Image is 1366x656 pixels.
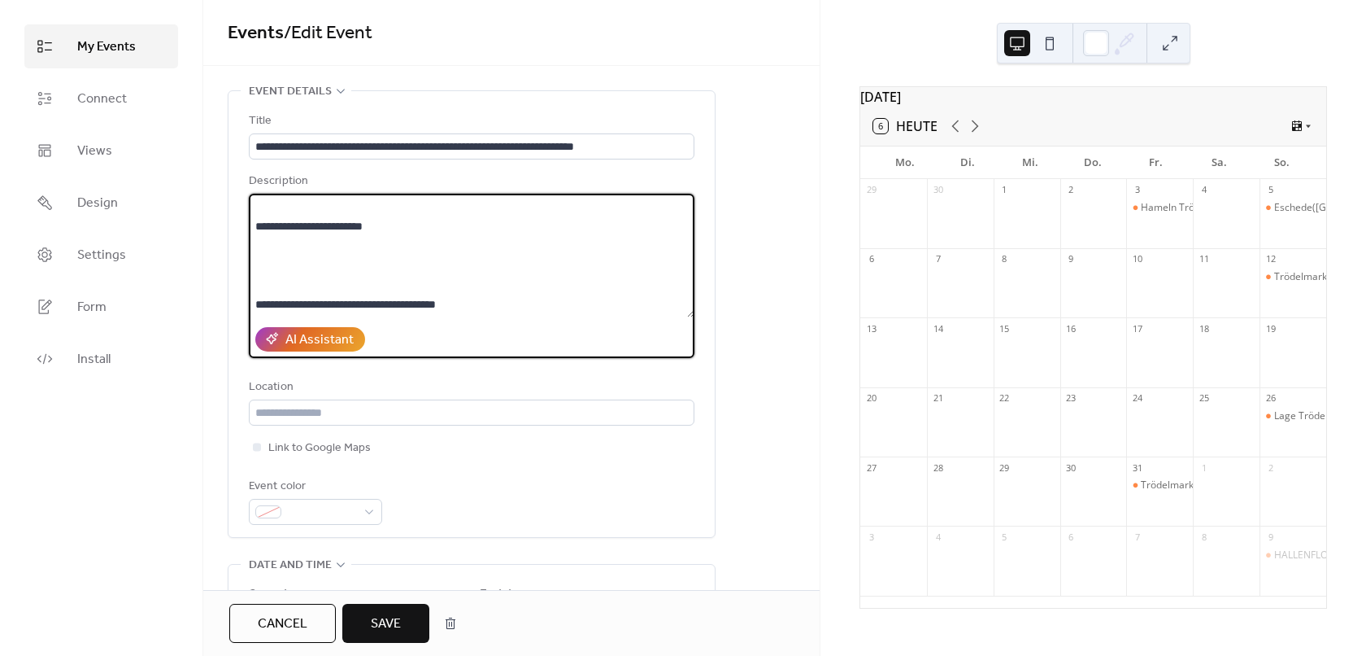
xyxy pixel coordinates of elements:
[77,194,118,213] span: Design
[249,556,332,575] span: Date and time
[24,129,178,173] a: Views
[371,614,401,634] span: Save
[1126,201,1193,215] div: Hameln Trödelmarkt Edeka Center Hermasch
[865,461,877,474] div: 27
[932,322,944,335] div: 14
[249,477,379,496] div: Event color
[1259,409,1326,423] div: Lage Trödelmarkt zum Herbstmarkt mit verkaufsoffenen Sonntag direkt Innenstadt
[1187,147,1250,179] div: Sa.
[1198,184,1210,196] div: 4
[865,253,877,265] div: 6
[1131,253,1143,265] div: 10
[865,392,877,405] div: 20
[284,15,372,51] span: / Edit Event
[1264,531,1277,543] div: 9
[1198,253,1210,265] div: 11
[77,298,107,317] span: Form
[1065,322,1077,335] div: 16
[1131,392,1143,405] div: 24
[1198,461,1210,474] div: 1
[1198,322,1210,335] div: 18
[77,246,126,265] span: Settings
[1264,184,1277,196] div: 5
[936,147,998,179] div: Di.
[860,87,1326,107] div: [DATE]
[932,253,944,265] div: 7
[255,327,365,352] button: AI Assistant
[249,378,691,397] div: Location
[1125,147,1187,179] div: Fr.
[1065,531,1077,543] div: 6
[998,392,1011,405] div: 22
[77,37,136,57] span: My Events
[1264,392,1277,405] div: 26
[1131,531,1143,543] div: 7
[1062,147,1125,179] div: Do.
[998,253,1011,265] div: 8
[24,337,178,381] a: Install
[1264,322,1277,335] div: 19
[77,142,112,161] span: Views
[1259,270,1326,284] div: Trödelmarkt Celle(Altencelle) Edeka Durasin TRÖDLER SONDERPREISE
[77,350,111,370] span: Install
[77,90,127,109] span: Connect
[865,531,877,543] div: 3
[268,439,371,458] span: Link to Google Maps
[24,233,178,277] a: Settings
[24,181,178,225] a: Design
[1131,184,1143,196] div: 3
[932,392,944,405] div: 21
[1131,322,1143,335] div: 17
[1126,479,1193,492] div: Trödelmarkt Edeka Center Stöckel/ Dissen TRÖDLER SONDERPREISE
[24,285,178,329] a: Form
[868,115,943,138] button: 6Heute
[1131,461,1143,474] div: 31
[24,24,178,68] a: My Events
[998,461,1011,474] div: 29
[342,604,429,643] button: Save
[998,184,1011,196] div: 1
[285,330,354,350] div: AI Assistant
[1259,549,1326,562] div: HALLENFLOHMARKT Soltau Vega-Center WARM/TROCKEN/HELL
[1259,201,1326,215] div: Eschede(Celle) Trödelmarkt Edeka Durasin TRÖDEL SONDERPREISE
[932,461,944,474] div: 28
[1198,531,1210,543] div: 8
[249,112,691,131] div: Title
[249,82,332,102] span: Event details
[480,585,531,605] div: End date
[258,614,307,634] span: Cancel
[1264,461,1277,474] div: 2
[249,172,691,191] div: Description
[249,585,306,605] div: Start date
[998,531,1011,543] div: 5
[865,184,877,196] div: 29
[932,184,944,196] div: 30
[865,322,877,335] div: 13
[229,604,336,643] button: Cancel
[1065,184,1077,196] div: 2
[1251,147,1313,179] div: So.
[228,15,284,51] a: Events
[1264,253,1277,265] div: 12
[873,147,936,179] div: Mo.
[1065,392,1077,405] div: 23
[24,77,178,120] a: Connect
[999,147,1062,179] div: Mi.
[1065,253,1077,265] div: 9
[1065,461,1077,474] div: 30
[1198,392,1210,405] div: 25
[932,531,944,543] div: 4
[998,322,1011,335] div: 15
